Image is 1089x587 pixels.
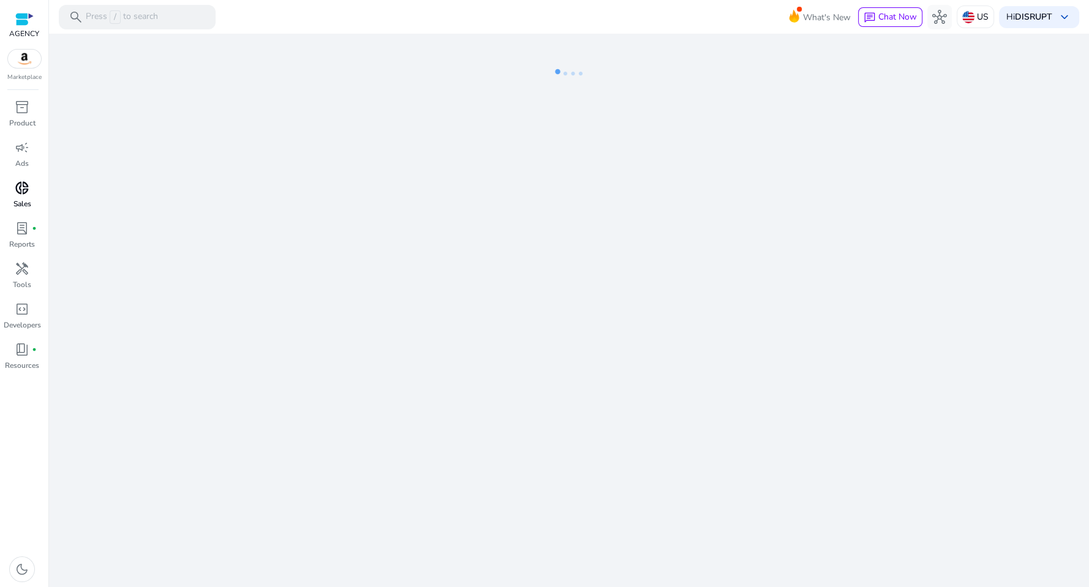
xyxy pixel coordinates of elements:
[977,6,989,28] p: US
[7,73,42,82] p: Marketplace
[4,320,41,331] p: Developers
[13,198,31,209] p: Sales
[13,279,31,290] p: Tools
[878,11,917,23] span: Chat Now
[5,360,39,371] p: Resources
[15,221,29,236] span: lab_profile
[803,7,851,28] span: What's New
[15,562,29,577] span: dark_mode
[32,347,37,352] span: fiber_manual_record
[1006,13,1052,21] p: Hi
[15,261,29,276] span: handyman
[86,10,158,24] p: Press to search
[927,5,952,29] button: hub
[858,7,922,27] button: chatChat Now
[932,10,947,24] span: hub
[9,28,39,39] p: AGENCY
[15,100,29,114] span: inventory_2
[9,118,36,129] p: Product
[9,239,35,250] p: Reports
[1057,10,1072,24] span: keyboard_arrow_down
[864,12,876,24] span: chat
[15,302,29,316] span: code_blocks
[15,140,29,155] span: campaign
[69,10,83,24] span: search
[15,158,29,169] p: Ads
[1015,11,1052,23] b: DISRUPT
[962,11,974,23] img: us.svg
[15,342,29,357] span: book_4
[32,226,37,231] span: fiber_manual_record
[110,10,121,24] span: /
[15,181,29,195] span: donut_small
[8,50,41,68] img: amazon.svg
